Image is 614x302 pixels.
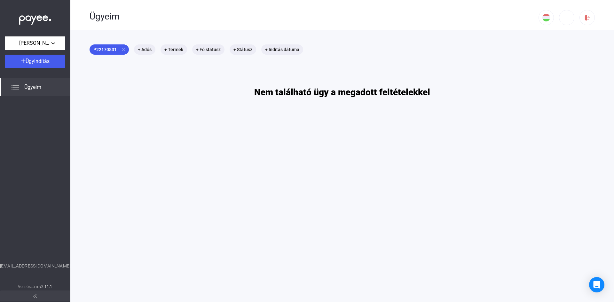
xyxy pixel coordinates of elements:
[21,58,26,63] img: plus-white.svg
[230,44,256,55] mat-chip: + Státusz
[121,47,126,52] mat-icon: close
[584,14,591,21] img: logout-red
[589,277,604,292] div: Open Intercom Messenger
[254,87,430,98] h1: Nem található ügy a megadott feltételekkel
[12,83,19,91] img: list.svg
[26,58,50,64] span: Ügyindítás
[161,44,187,55] mat-chip: + Termék
[5,55,65,68] button: Ügyindítás
[5,36,65,50] button: [PERSON_NAME]
[192,44,224,55] mat-chip: + Fő státusz
[39,284,52,289] strong: v2.11.1
[24,83,41,91] span: Ügyeim
[90,11,539,22] div: Ügyeim
[19,39,51,47] span: [PERSON_NAME]
[134,44,155,55] mat-chip: + Adós
[261,44,303,55] mat-chip: + Indítás dátuma
[539,10,554,25] button: HU
[542,14,550,21] img: HU
[33,294,37,298] img: arrow-double-left-grey.svg
[90,44,129,55] mat-chip: P22170831
[579,10,595,25] button: logout-red
[19,12,51,25] img: white-payee-white-dot.svg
